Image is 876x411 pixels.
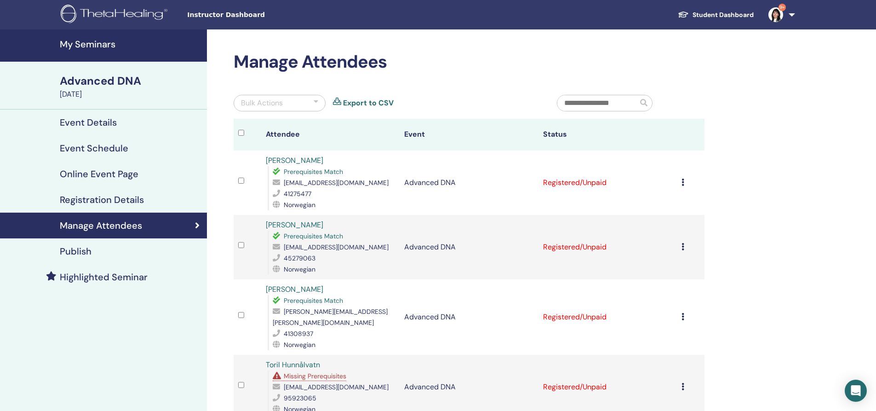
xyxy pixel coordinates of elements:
[284,232,343,240] span: Prerequisites Match
[400,119,538,151] th: Event
[284,254,315,262] span: 45279063
[284,265,315,273] span: Norwegian
[54,73,207,100] a: Advanced DNA[DATE]
[284,179,389,187] span: [EMAIL_ADDRESS][DOMAIN_NAME]
[61,5,171,25] img: logo.png
[768,7,783,22] img: default.jpg
[60,272,148,283] h4: Highlighted Seminar
[234,52,704,73] h2: Manage Attendees
[678,11,689,18] img: graduation-cap-white.svg
[60,220,142,231] h4: Manage Attendees
[60,246,92,257] h4: Publish
[400,279,538,355] td: Advanced DNA
[60,73,201,89] div: Advanced DNA
[284,201,315,209] span: Norwegian
[60,143,128,154] h4: Event Schedule
[273,307,388,327] span: [PERSON_NAME][EMAIL_ADDRESS][PERSON_NAME][DOMAIN_NAME]
[538,119,677,151] th: Status
[261,119,400,151] th: Attendee
[343,98,394,109] a: Export to CSV
[60,194,144,205] h4: Registration Details
[266,360,320,370] a: Toril Hunnålvatn
[845,380,867,402] div: Open Intercom Messenger
[284,330,313,338] span: 41308937
[284,296,343,305] span: Prerequisites Match
[400,151,538,215] td: Advanced DNA
[284,243,389,251] span: [EMAIL_ADDRESS][DOMAIN_NAME]
[241,98,283,109] div: Bulk Actions
[779,4,786,11] span: 9+
[284,341,315,349] span: Norwegian
[60,89,201,100] div: [DATE]
[284,394,316,402] span: 95923065
[400,215,538,279] td: Advanced DNA
[284,372,346,380] span: Missing Prerequisites
[284,383,389,391] span: [EMAIL_ADDRESS][DOMAIN_NAME]
[670,6,761,23] a: Student Dashboard
[284,190,311,198] span: 41275477
[266,284,323,294] a: [PERSON_NAME]
[187,10,325,20] span: Instructor Dashboard
[266,220,323,230] a: [PERSON_NAME]
[60,168,138,179] h4: Online Event Page
[266,156,323,165] a: [PERSON_NAME]
[60,117,117,128] h4: Event Details
[284,168,343,176] span: Prerequisites Match
[60,39,201,50] h4: My Seminars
